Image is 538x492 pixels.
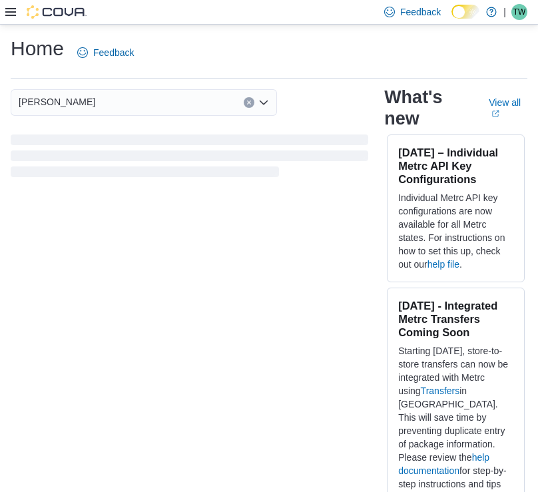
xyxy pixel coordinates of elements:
span: [PERSON_NAME] [19,94,95,110]
div: Tre Willis [511,4,527,20]
button: Clear input [244,97,254,108]
p: Individual Metrc API key configurations are now available for all Metrc states. For instructions ... [398,191,513,271]
a: View allExternal link [489,97,527,119]
img: Cova [27,5,87,19]
span: Feedback [400,5,441,19]
p: | [503,4,506,20]
svg: External link [491,110,499,118]
button: Open list of options [258,97,269,108]
h1: Home [11,35,64,62]
input: Dark Mode [451,5,479,19]
a: help documentation [398,452,489,476]
h3: [DATE] - Integrated Metrc Transfers Coming Soon [398,299,513,339]
h3: [DATE] – Individual Metrc API Key Configurations [398,146,513,186]
a: help file [427,259,459,270]
a: Transfers [421,385,460,396]
span: Feedback [93,46,134,59]
span: Loading [11,137,368,180]
h2: What's new [384,87,473,129]
span: TW [513,4,526,20]
a: Feedback [72,39,139,66]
